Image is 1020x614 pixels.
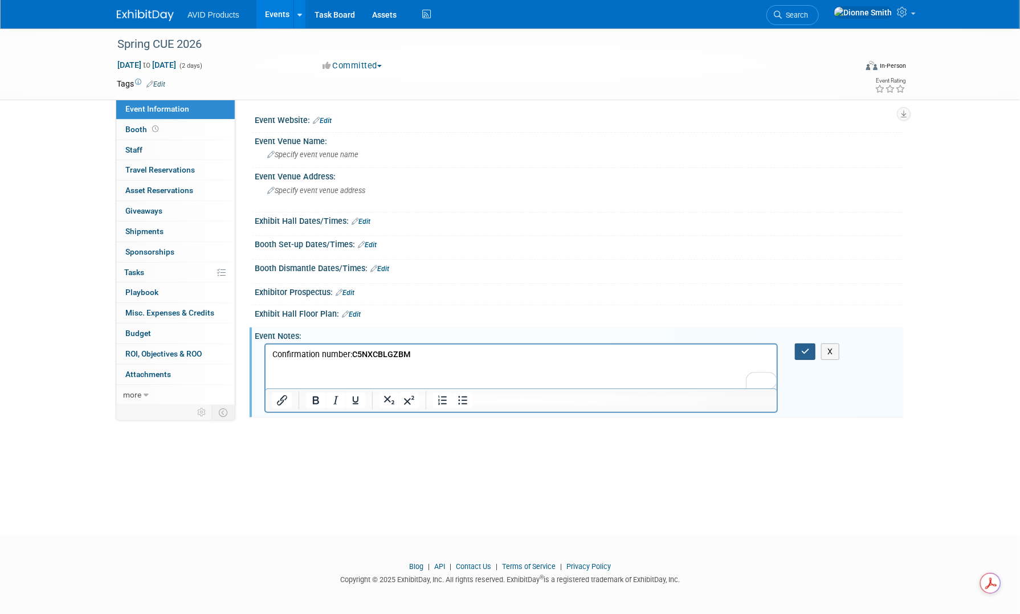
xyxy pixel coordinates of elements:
span: Tasks [124,268,144,277]
button: Bold [306,392,325,408]
span: more [123,390,141,399]
a: Sponsorships [116,242,235,262]
span: Sponsorships [125,247,174,256]
span: | [493,562,500,571]
a: Misc. Expenses & Credits [116,303,235,323]
span: Giveaways [125,206,162,215]
a: Search [766,5,819,25]
span: Playbook [125,288,158,297]
span: AVID Products [187,10,239,19]
td: Toggle Event Tabs [212,405,235,420]
div: Exhibit Hall Floor Plan: [255,305,903,320]
button: X [821,343,839,360]
span: Specify event venue address [267,186,365,195]
div: Event Venue Name: [255,133,903,147]
a: Event Information [116,99,235,119]
button: Insert/edit link [272,392,292,408]
button: Bullet list [453,392,472,408]
span: Shipments [125,227,164,236]
a: Playbook [116,283,235,302]
span: Attachments [125,370,171,379]
a: more [116,385,235,405]
div: Exhibit Hall Dates/Times: [255,212,903,227]
div: In-Person [879,62,906,70]
a: Privacy Policy [566,562,611,571]
span: Booth [125,125,161,134]
span: | [425,562,433,571]
a: API [434,562,445,571]
a: Giveaways [116,201,235,221]
sup: ® [540,574,544,580]
img: Dionne Smith [834,6,892,19]
button: Italic [326,392,345,408]
div: Event Notes: [255,328,903,342]
span: to [141,60,152,69]
span: Asset Reservations [125,186,193,195]
a: Asset Reservations [116,181,235,200]
div: Booth Dismantle Dates/Times: [255,260,903,275]
a: Edit [336,289,354,297]
a: Budget [116,324,235,343]
img: ExhibitDay [117,10,174,21]
iframe: Rich Text Area [266,345,777,388]
a: Booth [116,120,235,140]
span: Event Information [125,104,189,113]
a: Tasks [116,263,235,283]
a: Edit [313,117,332,125]
button: Underline [346,392,365,408]
span: Budget [125,329,151,338]
a: Edit [146,80,165,88]
a: Terms of Service [502,562,556,571]
a: Attachments [116,365,235,384]
span: | [557,562,565,571]
button: Committed [319,60,386,72]
div: Booth Set-up Dates/Times: [255,236,903,251]
td: Personalize Event Tab Strip [192,405,212,420]
span: Misc. Expenses & Credits [125,308,214,317]
a: Edit [342,310,361,318]
a: Edit [370,265,389,273]
div: Event Format [789,59,906,76]
a: Edit [358,241,377,249]
div: Event Rating [875,78,905,84]
span: Booth not reserved yet [150,125,161,133]
div: Event Venue Address: [255,168,903,182]
a: Shipments [116,222,235,241]
div: Event Website: [255,112,903,126]
div: Spring CUE 2026 [113,34,839,55]
span: Search [782,11,808,19]
img: Format-Inperson.png [866,61,878,70]
a: Contact Us [456,562,491,571]
div: Exhibitor Prospectus: [255,284,903,298]
a: Travel Reservations [116,160,235,180]
a: ROI, Objectives & ROO [116,344,235,364]
button: Superscript [399,392,419,408]
span: [DATE] [DATE] [117,60,177,70]
span: | [447,562,454,571]
a: Staff [116,140,235,160]
button: Numbered list [433,392,452,408]
a: Blog [409,562,423,571]
span: Travel Reservations [125,165,195,174]
span: (2 days) [178,62,202,69]
span: Staff [125,145,142,154]
span: ROI, Objectives & ROO [125,349,202,358]
button: Subscript [380,392,399,408]
span: Specify event venue name [267,150,358,159]
a: Edit [352,218,370,226]
td: Tags [117,78,165,89]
